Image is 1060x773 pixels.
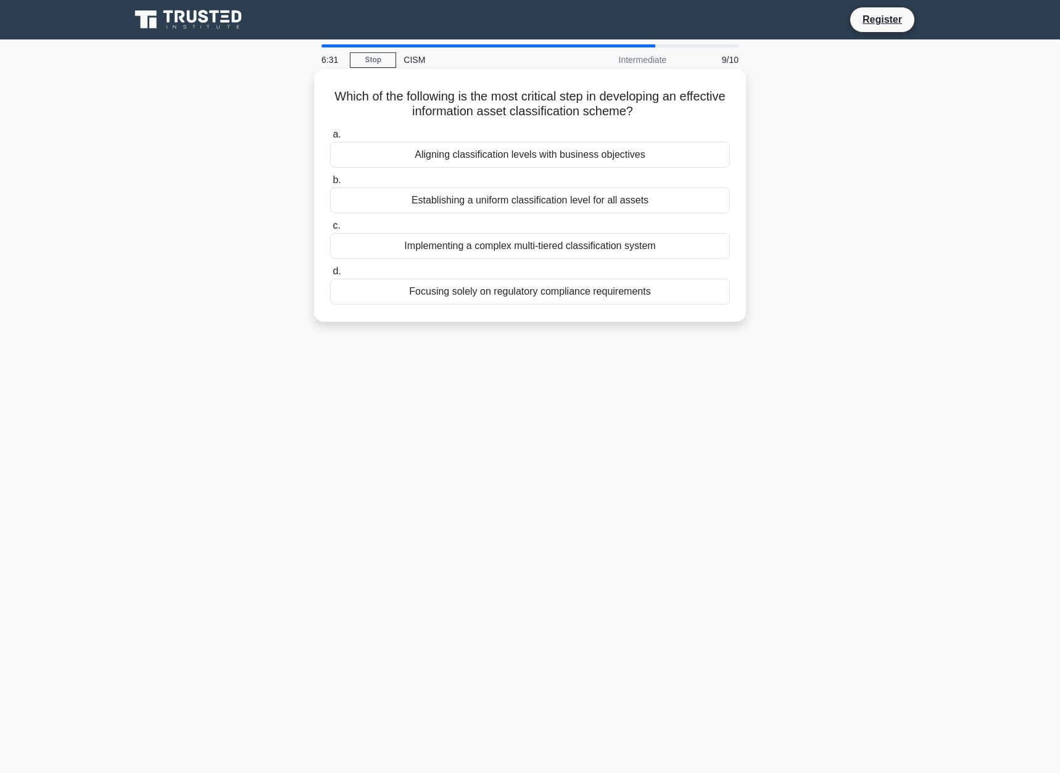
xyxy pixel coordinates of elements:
div: Aligning classification levels with business objectives [330,142,730,168]
a: Stop [350,52,396,68]
div: Intermediate [566,47,674,72]
h5: Which of the following is the most critical step in developing an effective information asset cla... [329,89,731,120]
div: Establishing a uniform classification level for all assets [330,187,730,213]
div: CISM [396,47,566,72]
div: Focusing solely on regulatory compliance requirements [330,279,730,305]
div: 6:31 [314,47,350,72]
a: Register [855,12,909,27]
span: b. [333,174,341,185]
span: d. [333,266,341,276]
div: Implementing a complex multi-tiered classification system [330,233,730,259]
div: 9/10 [674,47,746,72]
span: a. [333,129,341,139]
span: c. [333,220,340,231]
